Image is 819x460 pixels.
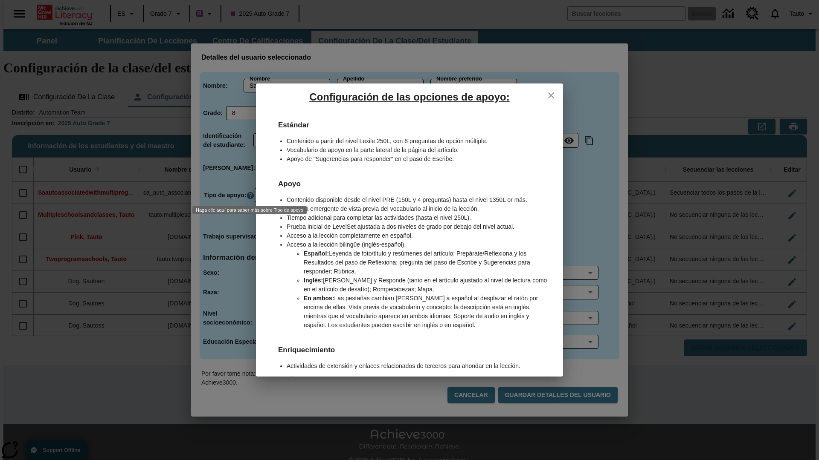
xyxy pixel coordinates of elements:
[287,204,549,213] li: Ventana emergente de vista previa del vocabulario al inicio de la lección.
[270,111,549,131] h6: Estándar
[287,137,549,146] li: Contenido a partir del nivel Lexile 250L, con 8 preguntas de opción múltiple.
[304,294,549,330] li: Las pestañas cambian [PERSON_NAME] a español al desplazar el ratón por encima de ellas. Vista pre...
[304,276,549,294] li: [PERSON_NAME] y Responde (tanto en el artículo ajustado al nivel de lectura como en el artículo d...
[287,146,549,155] li: Vocabulario de apoyo en la parte lateral de la página del artículo.
[287,240,549,249] li: Acceso a la lección bilingüe (inglés-español).
[287,362,549,371] li: Actividades de extensión y enlaces relacionados de terceros para ahondar en la lección.
[287,213,549,222] li: Tiempo adicional para completar las actividades (hasta el nivel 250L).
[287,222,549,231] li: Prueba inicial de LevelSet ajustada a dos niveles de grado por debajo del nivel actual.
[287,231,549,240] li: Acceso a la lección completamente en español.
[304,249,549,276] li: Leyenda de foto/título y resúmenes del artículo; Prepárate/Reflexiona y los Resultados del paso d...
[270,170,549,190] h6: Apoyo
[304,277,323,284] b: Inglés:
[270,336,549,356] h6: Enriquecimiento
[543,87,560,104] button: close
[287,155,549,164] li: Apoyo de "Sugerencias para responder" en el paso de Escribe.
[192,206,307,214] div: Haga clic aquí para saber más sobre Tipo de apoyo
[304,295,334,302] b: En ambos:
[304,250,329,257] b: Español:
[287,195,549,204] li: Contenido disponible desde el nivel PRE (150L y 4 preguntas) hasta el nivel 1350L or más.
[256,83,563,111] h5: Configuración de las opciones de apoyo:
